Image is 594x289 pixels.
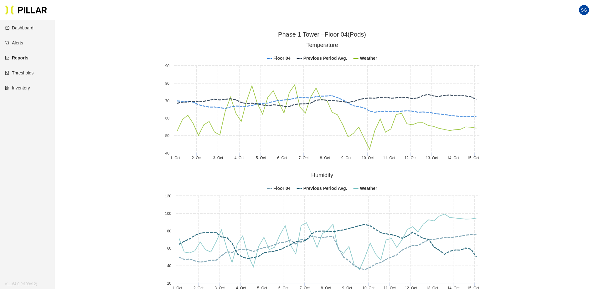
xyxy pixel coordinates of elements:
a: dashboardDashboard [5,25,34,30]
tspan: 4. Oct [234,156,245,160]
tspan: 2. Oct [192,156,202,160]
text: 100 [165,211,171,216]
tspan: 13. Oct [426,156,438,160]
a: alertAlerts [5,40,23,45]
tspan: 15. Oct [467,156,479,160]
text: 40 [167,264,171,268]
a: line-chartReports [5,55,28,60]
img: Pillar Technologies [5,5,47,15]
tspan: 10. Oct [362,156,374,160]
tspan: 7. Oct [298,156,309,160]
tspan: Humidity [311,172,333,178]
tspan: 6. Oct [277,156,287,160]
tspan: 5. Oct [256,156,266,160]
tspan: 9. Oct [341,156,352,160]
tspan: Previous Period Avg. [303,56,347,61]
text: 60 [167,246,171,251]
tspan: Previous Period Avg. [303,186,347,191]
tspan: 8. Oct [320,156,330,160]
text: 90 [165,64,169,68]
text: 60 [165,116,169,120]
tspan: 1. Oct [170,156,180,160]
div: Phase 1 Tower – Floor 04 (Pods) [278,30,366,39]
tspan: Weather [360,186,377,191]
text: 70 [165,99,169,103]
tspan: 12. Oct [404,156,416,160]
text: 20 [167,281,171,286]
text: 80 [167,229,171,233]
tspan: Temperature [306,42,338,48]
text: 120 [165,194,171,198]
tspan: Floor 04 [273,56,291,61]
tspan: 3. Oct [213,156,223,160]
span: SG [581,5,587,15]
tspan: 11. Oct [383,156,395,160]
text: 80 [165,81,169,86]
text: 50 [165,134,169,138]
a: qrcodeInventory [5,85,30,90]
tspan: 14. Oct [447,156,459,160]
tspan: Weather [360,56,377,61]
tspan: Floor 04 [273,186,291,191]
a: exceptionThresholds [5,70,34,75]
text: 40 [165,151,169,155]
